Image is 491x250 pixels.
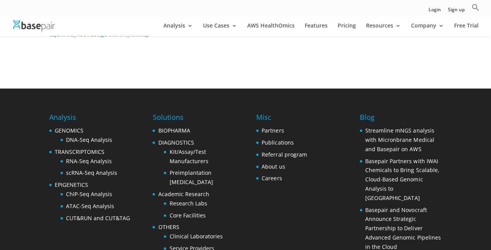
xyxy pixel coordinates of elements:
[342,194,482,241] iframe: Drift Widget Chat Controller
[360,112,442,126] h4: Blog
[55,181,88,188] a: EPIGENETICS
[454,23,479,36] a: Free Trial
[49,112,130,126] h4: Analysis
[365,157,439,202] a: Basepair Partners with IWAI Chemicals to Bring Scalable, Cloud-Based Genomic Analysis to [GEOGRAP...
[366,23,401,36] a: Resources
[153,112,234,126] h4: Solutions
[365,127,434,153] a: Streamline mNGS analysis with Micronbrane Medical and Basepair on AWS
[247,23,295,36] a: AWS HealthOmics
[55,127,83,134] a: GENOMICS
[158,223,179,231] a: OTHERS
[472,3,479,16] a: Search Icon Link
[158,139,194,146] a: DIAGNOSTICS
[411,23,444,36] a: Company
[158,127,190,134] a: BIOPHARMA
[262,174,282,182] a: Careers
[472,3,479,11] svg: Search
[13,20,55,31] img: Basepair
[169,212,205,219] a: Core Facilities
[66,202,114,210] a: ATAC-Seq Analysis
[169,200,207,207] a: Research Labs
[169,169,213,186] a: Preimplantation [MEDICAL_DATA]
[66,214,130,222] a: CUT&RUN and CUT&TAG
[55,148,104,155] a: TRANSCRIPTOMICS
[262,127,284,134] a: Partners
[66,190,112,198] a: ChIP-Seq Analysis
[203,23,237,36] a: Use Cases
[66,136,112,143] a: DNA-Seq Analysis
[158,190,209,198] a: Academic Research
[169,233,222,240] a: Clinical Laboratories
[169,148,208,165] a: Kit/Assay/Test Manufacturers
[66,169,117,176] a: scRNA-Seq Analysis
[429,7,441,16] a: Login
[448,7,465,16] a: Sign up
[163,23,193,36] a: Analysis
[54,31,148,38] a: [EMAIL_ADDRESS][DOMAIN_NAME]
[66,157,112,165] a: RNA-Seq Analysis
[256,112,307,126] h4: Misc
[262,139,293,146] a: Publications
[338,23,356,36] a: Pricing
[262,151,307,158] a: Referral program
[305,23,328,36] a: Features
[262,163,285,170] a: About us
[148,31,149,38] b: .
